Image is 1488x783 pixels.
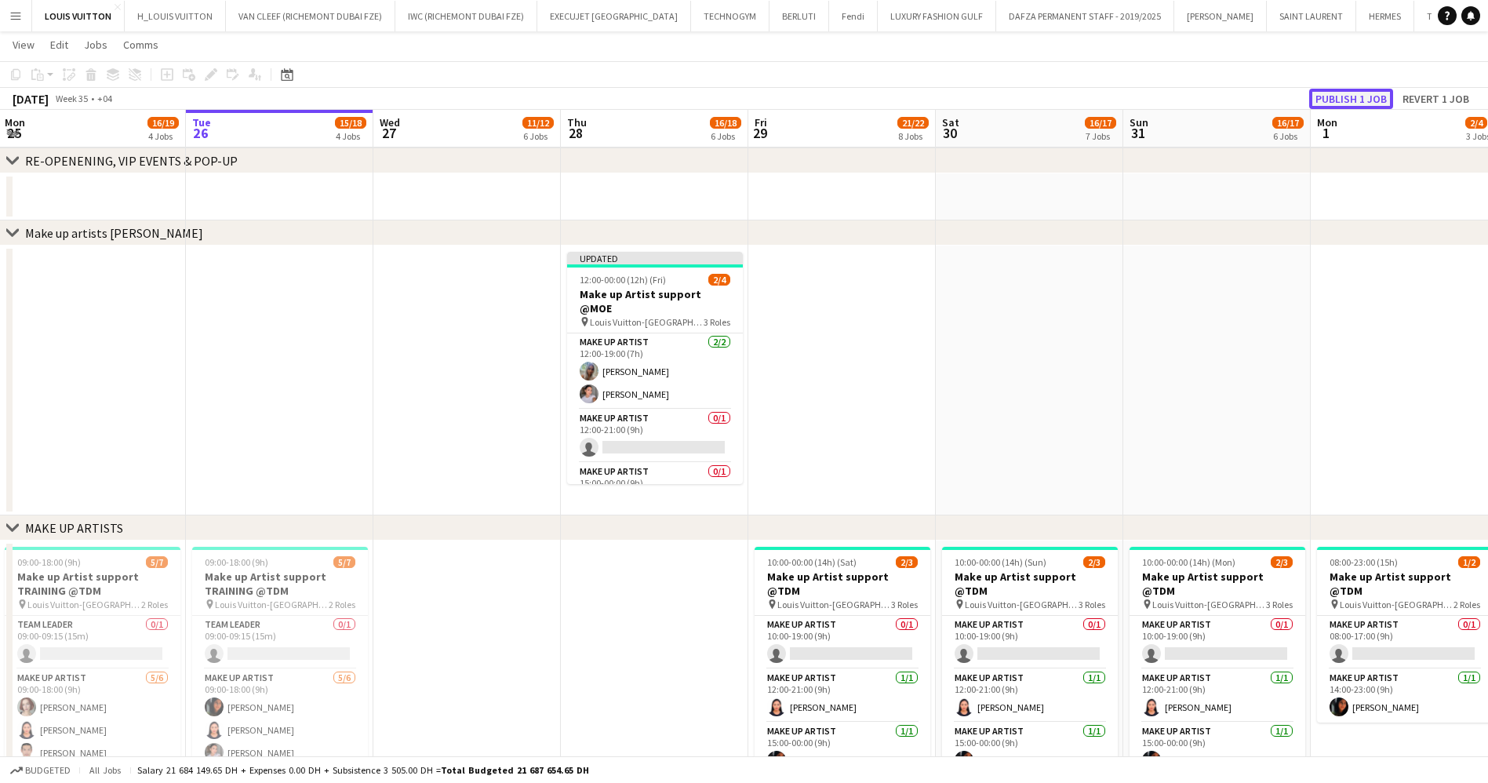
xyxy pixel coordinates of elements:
[565,124,587,142] span: 28
[25,520,123,536] div: MAKE UP ARTISTS
[567,410,743,463] app-card-role: Make up artist0/112:00-21:00 (9h)
[192,616,368,669] app-card-role: Team Leader0/109:00-09:15 (15m)
[215,599,329,610] span: Louis Vuitton-[GEOGRAPHIC_DATA]
[1130,669,1305,723] app-card-role: Make up artist1/112:00-21:00 (9h)[PERSON_NAME]
[125,1,226,31] button: H_LOUIS VUITTON
[226,1,395,31] button: VAN CLEEF (RICHEMONT DUBAI FZE)
[1266,599,1293,610] span: 3 Roles
[755,723,930,776] app-card-role: Make up artist1/115:00-00:00 (9h)[PERSON_NAME]
[1130,547,1305,776] app-job-card: 10:00-00:00 (14h) (Mon)2/3Make up Artist support @TDM Louis Vuitton-[GEOGRAPHIC_DATA]3 RolesMake ...
[567,252,743,484] app-job-card: Updated12:00-00:00 (12h) (Fri)2/4Make up Artist support @MOE Louis Vuitton-[GEOGRAPHIC_DATA]3 Rol...
[44,35,75,55] a: Edit
[891,599,918,610] span: 3 Roles
[1272,117,1304,129] span: 16/17
[147,117,179,129] span: 16/19
[942,616,1118,669] app-card-role: Make up artist0/110:00-19:00 (9h)
[710,117,741,129] span: 16/18
[1130,723,1305,776] app-card-role: Make up artist1/115:00-00:00 (9h)[PERSON_NAME]
[13,38,35,52] span: View
[1396,89,1475,109] button: Revert 1 job
[567,287,743,315] h3: Make up Artist support @MOE
[1130,115,1148,129] span: Sun
[708,274,730,286] span: 2/4
[17,556,81,568] span: 09:00-18:00 (9h)
[752,124,767,142] span: 29
[78,35,114,55] a: Jobs
[333,556,355,568] span: 5/7
[1309,89,1393,109] button: Publish 1 job
[704,316,730,328] span: 3 Roles
[84,38,107,52] span: Jobs
[190,124,211,142] span: 26
[829,1,878,31] button: Fendi
[942,669,1118,723] app-card-role: Make up artist1/112:00-21:00 (9h)[PERSON_NAME]
[1085,117,1116,129] span: 16/17
[940,124,959,142] span: 30
[996,1,1174,31] button: DAFZA PERMANENT STAFF - 2019/2025
[25,765,71,776] span: Budgeted
[567,252,743,264] div: Updated
[377,124,400,142] span: 27
[148,130,178,142] div: 4 Jobs
[1356,1,1414,31] button: HERMES
[537,1,691,31] button: EXECUJET [GEOGRAPHIC_DATA]
[1273,130,1303,142] div: 6 Jobs
[567,463,743,516] app-card-role: Make up artist0/115:00-00:00 (9h)
[5,570,180,598] h3: Make up Artist support TRAINING @TDM
[1271,556,1293,568] span: 2/3
[117,35,165,55] a: Comms
[6,35,41,55] a: View
[897,117,929,129] span: 21/22
[955,556,1046,568] span: 10:00-00:00 (14h) (Sun)
[755,547,930,776] app-job-card: 10:00-00:00 (14h) (Sat)2/3Make up Artist support @TDM Louis Vuitton-[GEOGRAPHIC_DATA]3 RolesMake ...
[5,547,180,779] app-job-card: 09:00-18:00 (9h)5/7Make up Artist support TRAINING @TDM Louis Vuitton-[GEOGRAPHIC_DATA]2 RolesTea...
[336,130,366,142] div: 4 Jobs
[8,762,73,779] button: Budgeted
[32,1,125,31] button: LOUIS VUITTON
[86,764,124,776] span: All jobs
[13,91,49,107] div: [DATE]
[896,556,918,568] span: 2/3
[1317,115,1337,129] span: Mon
[1152,599,1266,610] span: Louis Vuitton-[GEOGRAPHIC_DATA]
[1453,599,1480,610] span: 2 Roles
[5,616,180,669] app-card-role: Team Leader0/109:00-09:15 (15m)
[567,333,743,410] app-card-role: Make up artist2/212:00-19:00 (7h)[PERSON_NAME][PERSON_NAME]
[1340,599,1453,610] span: Louis Vuitton-[GEOGRAPHIC_DATA]
[5,115,25,129] span: Mon
[2,124,25,142] span: 25
[965,599,1079,610] span: Louis Vuitton-[GEOGRAPHIC_DATA]
[97,93,112,104] div: +04
[942,570,1118,598] h3: Make up Artist support @TDM
[1458,556,1480,568] span: 1/2
[1330,556,1398,568] span: 08:00-23:00 (15h)
[1267,1,1356,31] button: SAINT LAURENT
[146,556,168,568] span: 5/7
[1142,556,1235,568] span: 10:00-00:00 (14h) (Mon)
[441,764,589,776] span: Total Budgeted 21 687 654.65 DH
[691,1,769,31] button: TECHNOGYM
[878,1,996,31] button: LUXURY FASHION GULF
[192,547,368,779] div: 09:00-18:00 (9h)5/7Make up Artist support TRAINING @TDM Louis Vuitton-[GEOGRAPHIC_DATA]2 RolesTea...
[567,115,587,129] span: Thu
[192,115,211,129] span: Tue
[942,547,1118,776] app-job-card: 10:00-00:00 (14h) (Sun)2/3Make up Artist support @TDM Louis Vuitton-[GEOGRAPHIC_DATA]3 RolesMake ...
[522,117,554,129] span: 11/12
[50,38,68,52] span: Edit
[1465,117,1487,129] span: 2/4
[1130,616,1305,669] app-card-role: Make up artist0/110:00-19:00 (9h)
[755,570,930,598] h3: Make up Artist support @TDM
[711,130,740,142] div: 6 Jobs
[25,225,203,241] div: Make up artists [PERSON_NAME]
[755,669,930,723] app-card-role: Make up artist1/112:00-21:00 (9h)[PERSON_NAME]
[1130,570,1305,598] h3: Make up Artist support @TDM
[769,1,829,31] button: BERLUTI
[1079,599,1105,610] span: 3 Roles
[1083,556,1105,568] span: 2/3
[205,556,268,568] span: 09:00-18:00 (9h)
[1315,124,1337,142] span: 1
[395,1,537,31] button: IWC (RICHEMONT DUBAI FZE)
